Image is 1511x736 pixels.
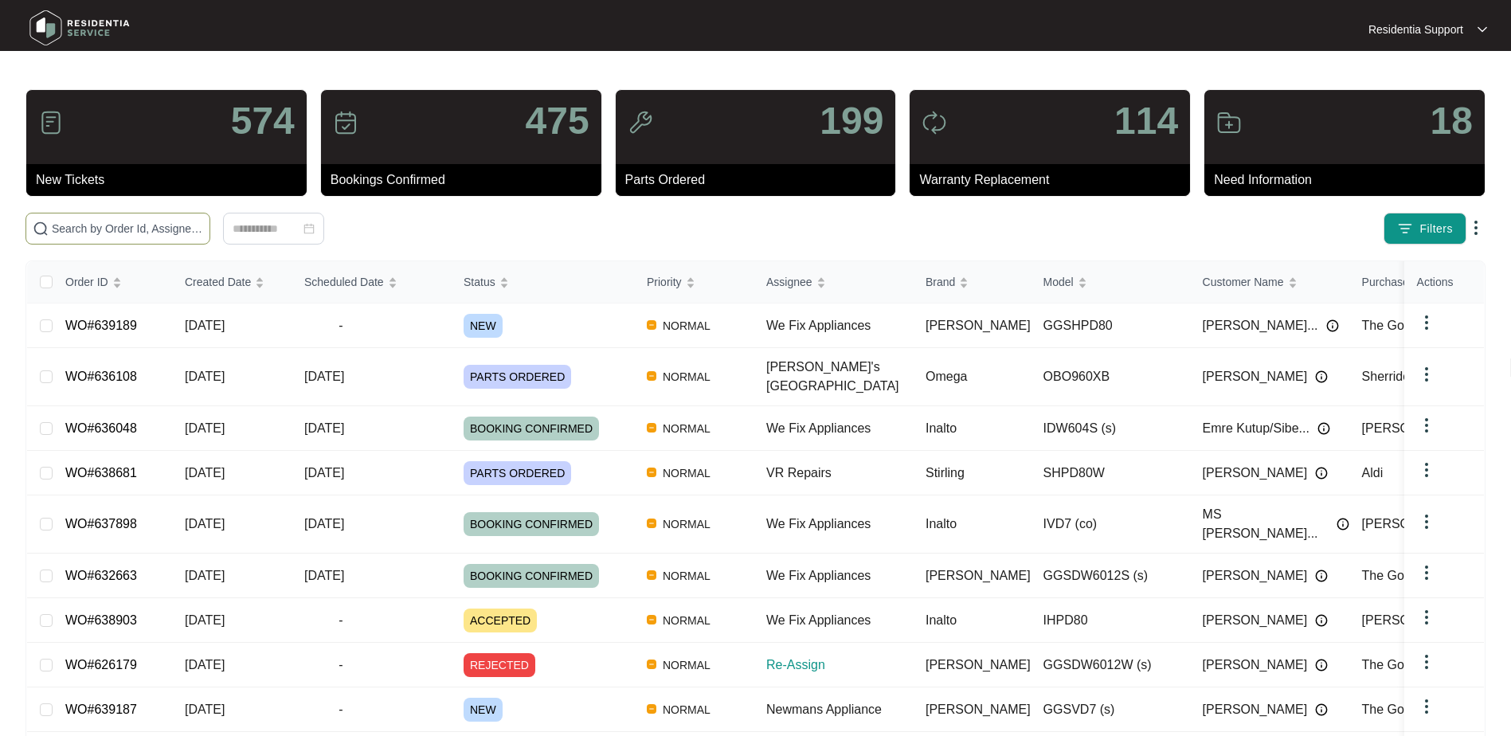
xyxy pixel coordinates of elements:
[33,221,49,237] img: search-icon
[185,421,225,435] span: [DATE]
[766,700,913,719] div: Newmans Appliance
[464,609,537,632] span: ACCEPTED
[1404,261,1484,303] th: Actions
[647,423,656,433] img: Vercel Logo
[464,314,503,338] span: NEW
[1362,517,1467,530] span: [PERSON_NAME]
[1031,495,1190,554] td: IVD7 (co)
[922,110,947,135] img: icon
[1337,518,1349,530] img: Info icon
[65,273,108,291] span: Order ID
[926,370,967,383] span: Omega
[926,466,965,480] span: Stirling
[52,220,203,237] input: Search by Order Id, Assignee Name, Customer Name, Brand and Model
[1349,261,1509,303] th: Purchased From
[185,613,225,627] span: [DATE]
[926,273,955,291] span: Brand
[185,370,225,383] span: [DATE]
[1384,213,1466,245] button: filter iconFilters
[1203,566,1308,585] span: [PERSON_NAME]
[647,704,656,714] img: Vercel Logo
[1417,416,1436,435] img: dropdown arrow
[647,371,656,381] img: Vercel Logo
[185,569,225,582] span: [DATE]
[65,569,137,582] a: WO#632663
[464,365,571,389] span: PARTS ORDERED
[1190,261,1349,303] th: Customer Name
[464,273,495,291] span: Status
[185,466,225,480] span: [DATE]
[766,419,913,438] div: We Fix Appliances
[1362,421,1467,435] span: [PERSON_NAME]
[656,566,717,585] span: NORMAL
[656,515,717,534] span: NORMAL
[1031,598,1190,643] td: IHPD80
[1315,703,1328,716] img: Info icon
[185,273,251,291] span: Created Date
[1203,700,1308,719] span: [PERSON_NAME]
[38,110,64,135] img: icon
[766,566,913,585] div: We Fix Appliances
[1417,365,1436,384] img: dropdown arrow
[185,703,225,716] span: [DATE]
[1203,273,1284,291] span: Customer Name
[1315,614,1328,627] img: Info icon
[65,517,137,530] a: WO#637898
[464,653,535,677] span: REJECTED
[1368,22,1463,37] p: Residentia Support
[65,613,137,627] a: WO#638903
[647,570,656,580] img: Vercel Logo
[926,703,1031,716] span: [PERSON_NAME]
[304,611,378,630] span: -
[526,102,589,140] p: 475
[913,261,1031,303] th: Brand
[634,261,754,303] th: Priority
[1362,273,1444,291] span: Purchased From
[1362,370,1462,383] span: Sherridon Homes
[656,316,717,335] span: NORMAL
[1466,218,1486,237] img: dropdown arrow
[1031,687,1190,732] td: GGSVD7 (s)
[766,656,913,675] p: Re-Assign
[1031,406,1190,451] td: IDW604S (s)
[1417,608,1436,627] img: dropdown arrow
[1114,102,1178,140] p: 114
[451,261,634,303] th: Status
[1362,319,1452,332] span: The Good Guys
[766,611,913,630] div: We Fix Appliances
[766,273,812,291] span: Assignee
[1031,554,1190,598] td: GGSDW6012S (s)
[1431,102,1473,140] p: 18
[1031,643,1190,687] td: GGSDW6012W (s)
[1326,319,1339,332] img: Info icon
[333,110,358,135] img: icon
[656,419,717,438] span: NORMAL
[172,261,292,303] th: Created Date
[185,319,225,332] span: [DATE]
[919,170,1190,190] p: Warranty Replacement
[1031,261,1190,303] th: Model
[304,569,344,582] span: [DATE]
[304,466,344,480] span: [DATE]
[1317,422,1330,435] img: Info icon
[1203,505,1329,543] span: MS [PERSON_NAME]...
[656,611,717,630] span: NORMAL
[1203,316,1318,335] span: [PERSON_NAME]...
[926,613,957,627] span: Inalto
[1031,303,1190,348] td: GGSHPD80
[1315,370,1328,383] img: Info icon
[1417,512,1436,531] img: dropdown arrow
[926,319,1031,332] span: [PERSON_NAME]
[231,102,295,140] p: 574
[647,320,656,330] img: Vercel Logo
[766,515,913,534] div: We Fix Appliances
[647,519,656,528] img: Vercel Logo
[1417,313,1436,332] img: dropdown arrow
[1362,613,1467,627] span: [PERSON_NAME]
[820,102,883,140] p: 199
[65,703,137,716] a: WO#639187
[65,421,137,435] a: WO#636048
[464,564,599,588] span: BOOKING CONFIRMED
[1417,460,1436,480] img: dropdown arrow
[1417,697,1436,716] img: dropdown arrow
